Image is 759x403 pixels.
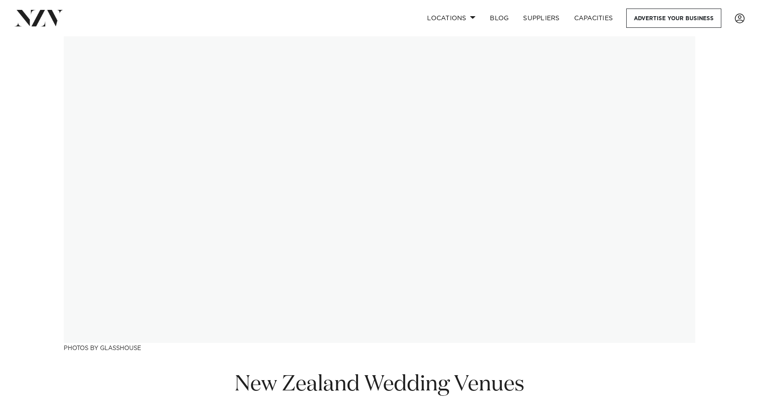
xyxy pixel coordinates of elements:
[626,9,721,28] a: Advertise your business
[14,10,63,26] img: nzv-logo.png
[226,371,533,399] h1: New Zealand Wedding Venues
[483,9,516,28] a: BLOG
[516,9,567,28] a: SUPPLIERS
[64,343,695,352] h3: Photos by Glasshouse
[420,9,483,28] a: Locations
[567,9,620,28] a: Capacities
